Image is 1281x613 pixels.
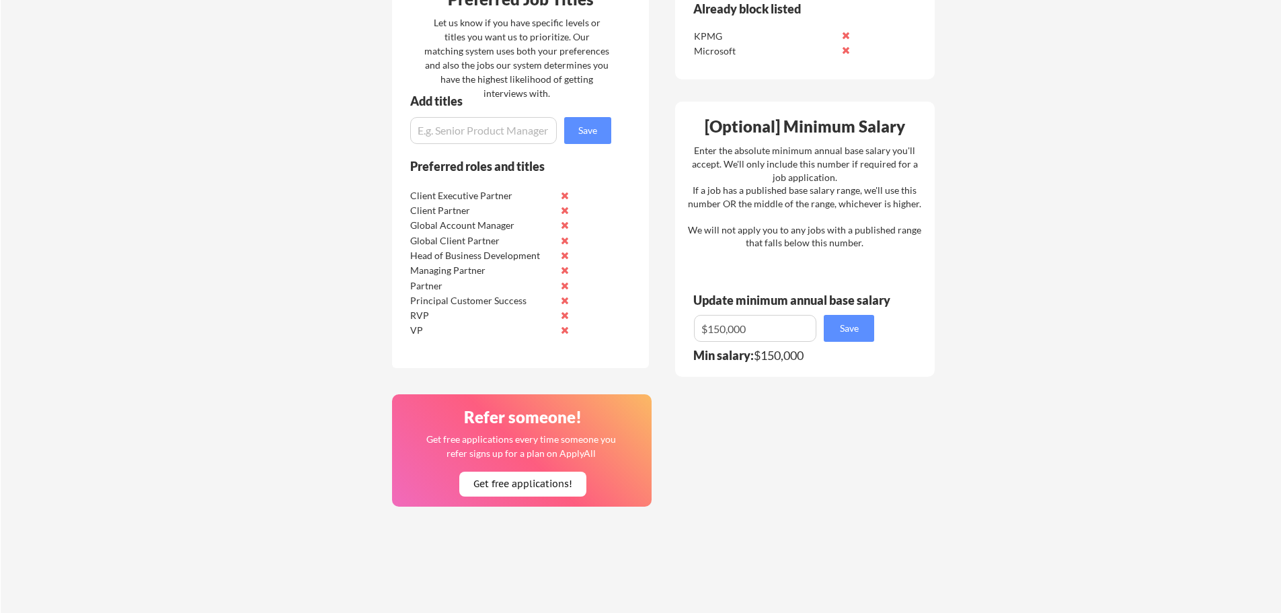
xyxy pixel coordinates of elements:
div: Microsoft [694,44,836,58]
button: Save [564,117,611,144]
div: Client Partner [410,204,552,217]
div: Refer someone! [397,409,648,425]
strong: Min salary: [693,348,754,363]
div: Managing Partner [410,264,552,277]
div: VP [410,324,552,337]
div: Global Client Partner [410,234,552,248]
div: Update minimum annual base salary [693,294,895,306]
div: $150,000 [693,349,883,361]
div: Already block listed [693,3,876,15]
input: E.g. $100,000 [694,315,816,342]
button: Save [824,315,874,342]
div: Let us know if you have specific levels or titles you want us to prioritize. Our matching system ... [424,15,609,100]
button: Get free applications! [459,472,586,497]
div: Global Account Manager [410,219,552,232]
div: Client Executive Partner [410,189,552,203]
div: Principal Customer Success [410,294,552,308]
div: Partner [410,279,552,293]
div: Add titles [410,95,600,107]
div: [Optional] Minimum Salary [680,118,930,135]
div: Enter the absolute minimum annual base salary you'll accept. We'll only include this number if re... [688,144,921,250]
div: Head of Business Development [410,249,552,262]
input: E.g. Senior Product Manager [410,117,557,144]
div: Preferred roles and titles [410,160,593,172]
div: KPMG [694,30,836,43]
div: Get free applications every time someone you refer signs up for a plan on ApplyAll [425,432,617,460]
div: RVP [410,309,552,322]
